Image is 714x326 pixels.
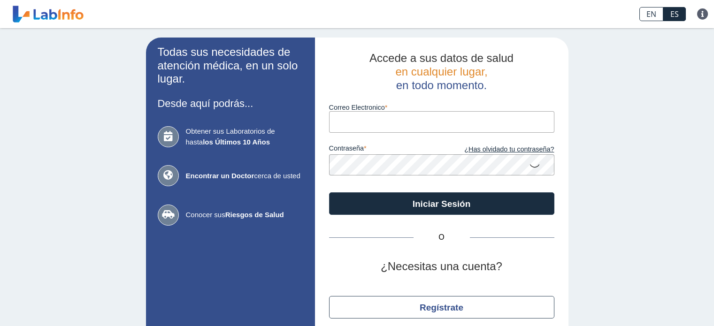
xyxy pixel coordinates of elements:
label: Correo Electronico [329,104,554,111]
b: los Últimos 10 Años [203,138,270,146]
span: O [414,232,470,243]
h2: ¿Necesitas una cuenta? [329,260,554,273]
span: Accede a sus datos de salud [369,52,514,64]
a: ¿Has olvidado tu contraseña? [442,144,554,155]
label: contraseña [329,144,442,155]
h3: Desde aquí podrás... [158,98,303,109]
a: ES [663,7,686,21]
span: cerca de usted [186,171,303,182]
iframe: Help widget launcher [630,289,704,316]
button: Regístrate [329,296,554,318]
span: Obtener sus Laboratorios de hasta [186,126,303,147]
b: Riesgos de Salud [225,211,284,219]
a: EN [639,7,663,21]
h2: Todas sus necesidades de atención médica, en un solo lugar. [158,45,303,86]
span: en cualquier lugar, [395,65,487,78]
span: en todo momento. [396,79,487,91]
span: Conocer sus [186,210,303,220]
b: Encontrar un Doctor [186,172,254,180]
button: Iniciar Sesión [329,192,554,215]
